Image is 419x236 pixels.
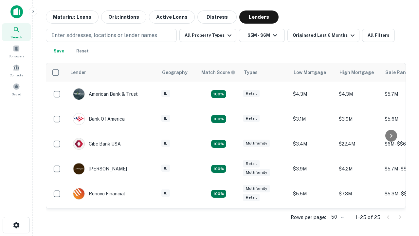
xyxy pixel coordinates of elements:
td: $4.3M [290,82,336,107]
p: Rows per page: [291,213,326,221]
div: IL [161,140,170,147]
button: All Filters [362,29,395,42]
h6: Match Score [201,69,234,76]
td: $4.3M [336,82,381,107]
div: Renovo Financial [73,188,125,200]
td: $4.2M [336,156,381,181]
button: Reset [72,45,93,58]
td: $3.9M [290,156,336,181]
div: IL [161,165,170,172]
button: $5M - $6M [239,29,285,42]
th: Types [240,63,290,82]
div: IL [161,189,170,197]
td: $3.1M [336,206,381,231]
button: Distress [197,10,237,24]
div: Capitalize uses an advanced AI algorithm to match your search with the best lender. The match sco... [201,69,235,76]
td: $7.3M [336,181,381,206]
div: Multifamily [243,185,270,192]
div: Bank Of America [73,113,125,125]
button: Originations [101,10,146,24]
div: [PERSON_NAME] [73,163,127,175]
div: Matching Properties: 4, hasApolloMatch: undefined [211,115,226,123]
th: Capitalize uses an advanced AI algorithm to match your search with the best lender. The match sco... [197,63,240,82]
span: Contacts [10,72,23,78]
td: $3.1M [290,107,336,131]
button: Maturing Loans [46,10,99,24]
div: 50 [329,212,345,222]
td: $5.5M [290,181,336,206]
div: Retail [243,115,260,122]
span: Borrowers [9,53,24,59]
button: Originated Last 6 Months [287,29,359,42]
th: Low Mortgage [290,63,336,82]
div: Matching Properties: 4, hasApolloMatch: undefined [211,140,226,148]
iframe: Chat Widget [386,163,419,194]
button: Save your search to get updates of matches that match your search criteria. [48,45,69,58]
img: picture [73,88,84,100]
p: Enter addresses, locations or lender names [51,31,157,39]
button: Enter addresses, locations or lender names [46,29,177,42]
div: Types [244,69,258,76]
div: Retail [243,160,260,167]
img: picture [73,138,84,149]
th: Lender [66,63,158,82]
th: Geography [158,63,197,82]
a: Saved [2,80,31,98]
button: Active Loans [149,10,195,24]
button: Lenders [239,10,279,24]
div: Matching Properties: 4, hasApolloMatch: undefined [211,165,226,173]
img: picture [73,188,84,199]
td: $3.4M [290,131,336,156]
div: Retail [243,194,260,201]
div: High Mortgage [339,69,374,76]
div: Matching Properties: 7, hasApolloMatch: undefined [211,90,226,98]
div: IL [161,90,170,97]
a: Contacts [2,61,31,79]
div: IL [161,115,170,122]
div: Geography [162,69,188,76]
img: picture [73,163,84,174]
button: All Property Types [179,29,236,42]
div: Retail [243,90,260,97]
span: Saved [12,91,21,97]
a: Borrowers [2,42,31,60]
td: $2.2M [290,206,336,231]
a: Search [2,23,31,41]
th: High Mortgage [336,63,381,82]
td: $3.9M [336,107,381,131]
p: 1–25 of 25 [355,213,380,221]
div: Multifamily [243,169,270,176]
td: $22.4M [336,131,381,156]
img: capitalize-icon.png [10,5,23,18]
div: Low Mortgage [294,69,326,76]
div: Matching Properties: 4, hasApolloMatch: undefined [211,190,226,198]
div: Multifamily [243,140,270,147]
div: Originated Last 6 Months [293,31,356,39]
div: American Bank & Trust [73,88,138,100]
div: Lender [70,69,86,76]
div: Cibc Bank USA [73,138,121,150]
img: picture [73,113,84,125]
span: Search [10,34,22,40]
